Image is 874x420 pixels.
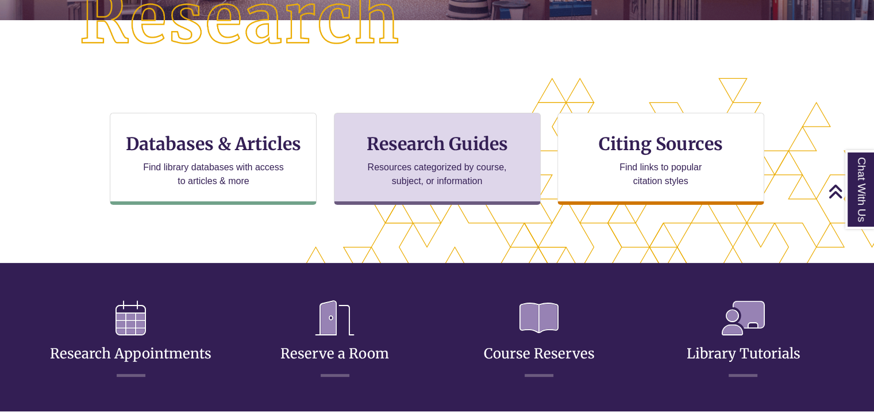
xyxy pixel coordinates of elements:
p: Resources categorized by course, subject, or information [362,161,512,188]
a: Course Reserves [484,317,595,362]
a: Reserve a Room [280,317,389,362]
h3: Citing Sources [591,133,731,155]
p: Find library databases with access to articles & more [138,161,288,188]
a: Library Tutorials [686,317,800,362]
p: Find links to popular citation styles [605,161,717,188]
h3: Research Guides [344,133,531,155]
a: Back to Top [828,184,871,199]
a: Research Guides Resources categorized by course, subject, or information [334,113,541,205]
h3: Databases & Articles [120,133,307,155]
a: Databases & Articles Find library databases with access to articles & more [110,113,317,205]
a: Citing Sources Find links to popular citation styles [557,113,764,205]
a: Research Appointments [50,317,211,362]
